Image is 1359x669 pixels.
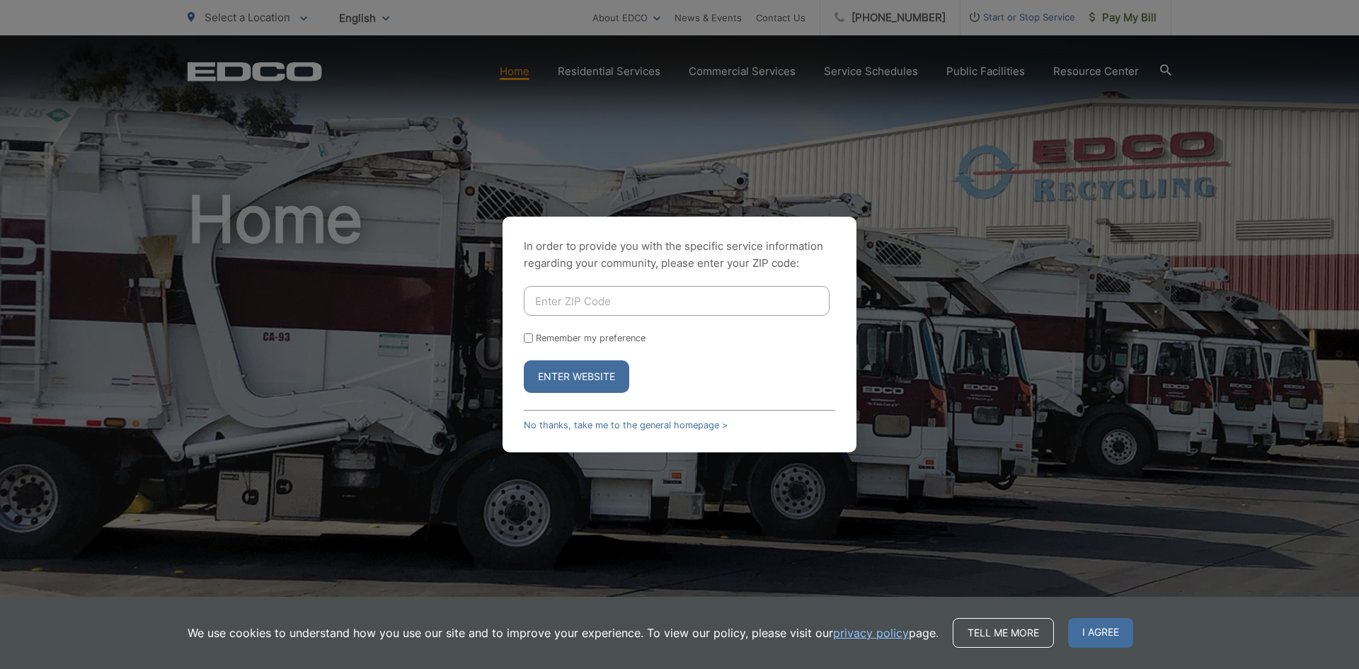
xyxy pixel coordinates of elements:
[536,333,646,343] label: Remember my preference
[953,618,1054,648] a: Tell me more
[524,360,629,393] button: Enter Website
[833,624,909,641] a: privacy policy
[188,624,939,641] p: We use cookies to understand how you use our site and to improve your experience. To view our pol...
[524,420,728,430] a: No thanks, take me to the general homepage >
[1068,618,1133,648] span: I agree
[524,238,835,272] p: In order to provide you with the specific service information regarding your community, please en...
[524,286,830,316] input: Enter ZIP Code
